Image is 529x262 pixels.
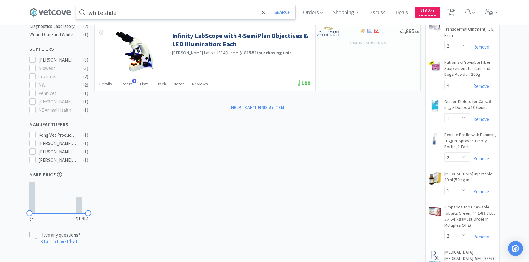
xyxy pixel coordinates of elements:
[444,59,496,80] a: Nutramax Proviable Fiber Supplement for Cats and Dogs Powder: 200g
[38,131,77,139] div: Kong Vet Products (KVP)
[444,132,496,152] a: Rescue Bottle with Foaming Trigger Sprayer: Empty Bottle, 1 Each
[317,27,340,36] img: f5e969b455434c6296c6d81ef179fa71_3.png
[414,29,419,34] span: . 50
[29,171,88,178] h5: MSRP Price
[83,65,88,72] div: ( 3 )
[470,116,489,122] a: Remove
[83,31,88,38] div: ( 1 )
[192,81,208,87] span: Reviews
[400,29,402,34] span: $
[38,148,77,156] div: [PERSON_NAME] Labs
[29,31,80,38] div: Wound Care and White Goods
[156,81,166,87] span: Track
[231,51,238,55] span: from
[38,56,77,64] div: [PERSON_NAME]
[421,7,434,13] span: 130
[444,99,496,113] a: Onsior Tablets for Cats: 6 mg, 3 Doses x 10 Count
[214,50,215,55] span: ·
[470,234,489,240] a: Remove
[470,83,489,89] a: Remove
[140,81,149,87] span: Lists
[430,9,434,13] span: . 41
[38,106,77,114] div: NE Animal Health
[83,81,88,89] div: ( 2 )
[83,106,88,114] div: ( 1 )
[415,4,440,21] a: $130.41Cash Back
[38,81,77,89] div: MWI
[470,189,489,195] a: Remove
[83,131,88,139] div: ( 1 )
[83,140,88,147] div: ( 1 )
[83,56,88,64] div: ( 3 )
[366,10,388,15] a: Discuss
[38,73,77,80] div: Covetrus
[445,11,458,16] a: 12
[429,205,441,218] img: a036ba1f9bf34b30a8e650d710409691_462246.jpeg
[346,39,389,47] button: +3more suppliers
[40,232,80,238] p: Have any questions?
[429,172,441,185] img: 49d6f5c1232443c9b2faa8e508c15dd2_55388.jpeg
[119,81,133,87] span: Orders
[444,171,496,186] a: [MEDICAL_DATA] Injectable: 20ml (50mg/ml)
[172,32,309,49] a: Infinity LabScope with 4-SemiPlan Objectives & LED Illumination: Each
[83,148,88,156] div: ( 1 )
[400,28,419,35] span: 1,895
[76,215,88,222] span: $1,914
[29,23,80,30] div: Diagnostics Laboratory
[83,73,88,80] div: ( 2 )
[429,100,441,112] img: 60d789c74ed74bba9d30b5dc32378ac5_55347.jpeg
[172,50,213,55] a: [PERSON_NAME] Labs
[239,50,292,55] strong: $1895.50 / purchasing unit
[83,90,88,97] div: ( 1 )
[295,79,311,87] span: 100
[38,140,77,147] div: [PERSON_NAME] Field
[40,238,78,245] a: Start a Live Chat
[229,50,230,55] span: ·
[29,45,88,53] h5: Suppliers
[76,5,295,19] input: Search by item, sku, manufacturer, ingredient, size...
[227,102,288,113] button: Help, I can't find my item
[421,9,422,13] span: $
[99,81,112,87] span: Details
[132,79,136,83] span: 1
[38,90,77,97] div: Penn Vet
[393,10,411,15] a: Deals
[470,44,489,50] a: Remove
[444,204,496,231] a: Simparica Trio Chewable Tablets Green, 44.1-88.0 Lb, 5 X 6/Pkg (Must Order In Multiples Of 2)
[419,14,436,18] span: Cash Back
[470,156,489,161] a: Remove
[270,5,295,19] button: Search
[29,121,88,128] h5: Manufacturers
[38,98,77,105] div: [PERSON_NAME]
[444,20,496,41] a: Mirataz® ([MEDICAL_DATA] Transdermal Ointment): 5G, Each
[115,32,155,72] img: e148f8b39f5248f79c03c60337cc6ad6_134777.png
[29,215,34,222] span: $3
[429,61,441,72] img: 4e81d99bb952405f8e8743888fe2b922.png
[508,241,523,256] div: Open Intercom Messenger
[38,157,77,164] div: [PERSON_NAME] Laboratories Direct
[38,65,77,72] div: Midwest
[174,81,185,87] span: Notes
[83,98,88,105] div: ( 1 )
[216,50,228,55] span: J334Q
[429,133,441,145] img: c153ece5bcea49b38d0ea7cc52a8c8a9_368539.jpeg
[83,23,88,30] div: ( 2 )
[83,157,88,164] div: ( 1 )
[429,21,441,34] img: 68f79314d2c544468b167c5f8e4c91b4_403486.jpeg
